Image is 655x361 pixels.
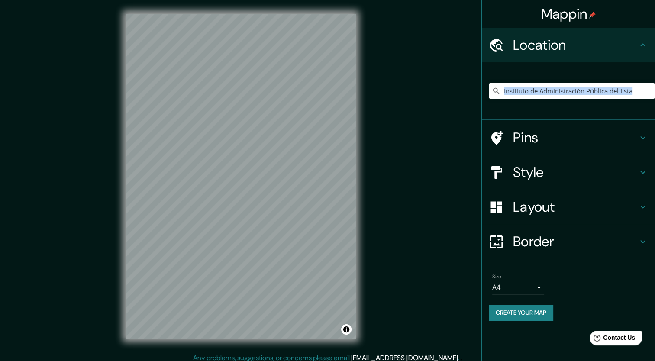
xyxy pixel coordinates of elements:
[482,120,655,155] div: Pins
[482,190,655,224] div: Layout
[489,305,553,321] button: Create your map
[341,324,352,335] button: Toggle attribution
[589,12,596,19] img: pin-icon.png
[541,5,596,23] h4: Mappin
[513,198,638,216] h4: Layout
[489,83,655,99] input: Pick your city or area
[126,14,356,339] canvas: Map
[578,327,645,351] iframe: Help widget launcher
[513,129,638,146] h4: Pins
[513,164,638,181] h4: Style
[492,273,501,280] label: Size
[482,28,655,62] div: Location
[492,280,544,294] div: A4
[482,155,655,190] div: Style
[482,224,655,259] div: Border
[513,233,638,250] h4: Border
[513,36,638,54] h4: Location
